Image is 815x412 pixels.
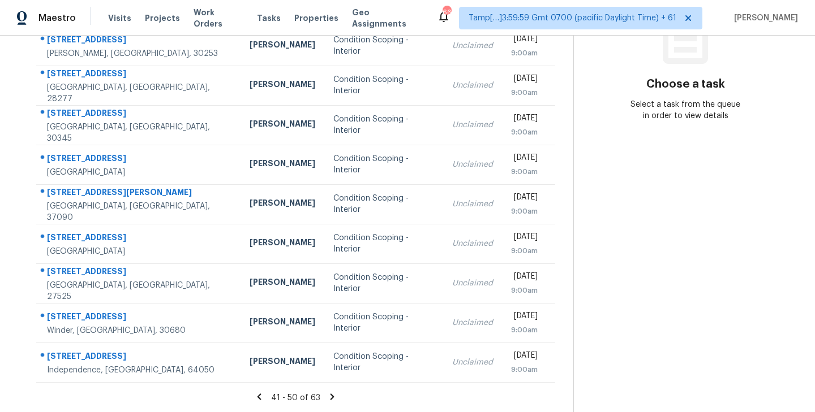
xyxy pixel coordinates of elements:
div: Condition Scoping - Interior [333,351,434,374]
div: Condition Scoping - Interior [333,193,434,215]
div: Unclaimed [452,317,493,328]
div: 9:00am [511,364,538,375]
div: [DATE] [511,192,538,206]
div: Unclaimed [452,80,493,91]
div: 9:00am [511,127,538,138]
div: [DATE] [511,152,538,166]
div: Winder, [GEOGRAPHIC_DATA], 30680 [47,325,231,336]
div: [STREET_ADDRESS] [47,232,231,246]
div: 9:00am [511,245,538,257]
div: Select a task from the queue in order to view details [630,99,741,122]
div: [STREET_ADDRESS] [47,311,231,325]
div: [GEOGRAPHIC_DATA], [GEOGRAPHIC_DATA], 27525 [47,280,231,302]
div: Unclaimed [452,198,493,210]
div: [STREET_ADDRESS][PERSON_NAME] [47,187,231,201]
div: Condition Scoping - Interior [333,114,434,136]
div: Condition Scoping - Interior [333,232,434,255]
div: Condition Scoping - Interior [333,311,434,334]
div: [PERSON_NAME], [GEOGRAPHIC_DATA], 30253 [47,48,231,59]
div: [DATE] [511,112,538,127]
div: [PERSON_NAME] [250,79,315,93]
div: Unclaimed [452,238,493,249]
div: [PERSON_NAME] [250,237,315,251]
div: Condition Scoping - Interior [333,74,434,97]
div: Unclaimed [452,159,493,170]
span: Tamp[…]3:59:59 Gmt 0700 (pacific Daylight Time) + 61 [469,12,676,24]
div: [DATE] [511,310,538,324]
div: [PERSON_NAME] [250,197,315,211]
div: [PERSON_NAME] [250,276,315,290]
div: 9:00am [511,285,538,296]
div: [GEOGRAPHIC_DATA] [47,167,231,178]
span: 41 - 50 of 63 [271,394,320,402]
div: [STREET_ADDRESS] [47,153,231,167]
div: 9:00am [511,206,538,217]
div: Condition Scoping - Interior [333,34,434,57]
div: 668 [443,7,451,18]
div: [DATE] [511,271,538,285]
div: 9:00am [511,166,538,177]
span: Projects [145,12,180,24]
span: Work Orders [194,7,243,29]
div: Independence, [GEOGRAPHIC_DATA], 64050 [47,365,231,376]
div: Condition Scoping - Interior [333,153,434,176]
span: Maestro [38,12,76,24]
div: 9:00am [511,324,538,336]
div: [STREET_ADDRESS] [47,34,231,48]
div: Unclaimed [452,357,493,368]
div: [PERSON_NAME] [250,39,315,53]
div: [DATE] [511,33,538,47]
div: [GEOGRAPHIC_DATA], [GEOGRAPHIC_DATA], 28277 [47,82,231,105]
span: Properties [294,12,338,24]
div: 9:00am [511,47,538,59]
div: [DATE] [511,73,538,87]
div: [GEOGRAPHIC_DATA], [GEOGRAPHIC_DATA], 30345 [47,122,231,144]
div: [STREET_ADDRESS] [47,107,231,122]
div: [DATE] [511,350,538,364]
div: [STREET_ADDRESS] [47,266,231,280]
div: Unclaimed [452,40,493,51]
div: Condition Scoping - Interior [333,272,434,294]
div: 9:00am [511,87,538,98]
div: Unclaimed [452,119,493,131]
div: [GEOGRAPHIC_DATA] [47,246,231,257]
div: [STREET_ADDRESS] [47,68,231,82]
span: Geo Assignments [352,7,423,29]
span: Visits [108,12,131,24]
div: Unclaimed [452,277,493,289]
h3: Choose a task [646,79,725,90]
div: [GEOGRAPHIC_DATA], [GEOGRAPHIC_DATA], 37090 [47,201,231,223]
div: [PERSON_NAME] [250,355,315,370]
span: Tasks [257,14,281,22]
div: [STREET_ADDRESS] [47,350,231,365]
div: [PERSON_NAME] [250,316,315,330]
div: [PERSON_NAME] [250,158,315,172]
div: [DATE] [511,231,538,245]
span: [PERSON_NAME] [730,12,798,24]
div: [PERSON_NAME] [250,118,315,132]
